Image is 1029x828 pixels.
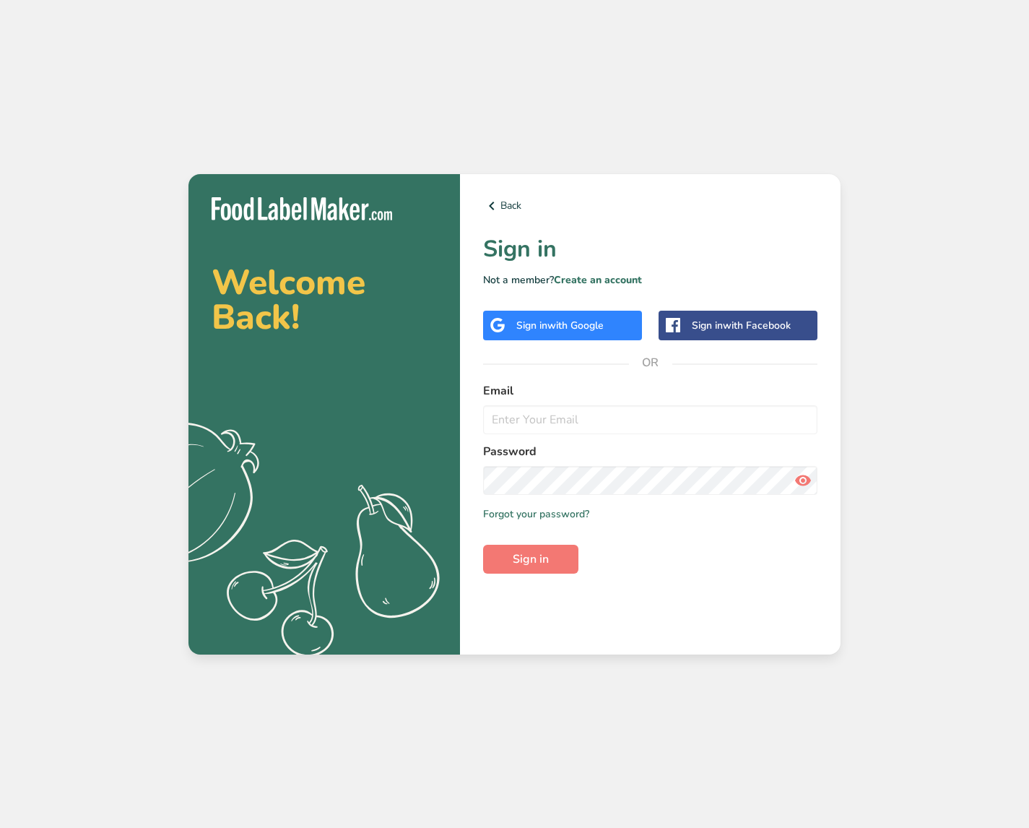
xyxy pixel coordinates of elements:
button: Sign in [483,545,578,574]
div: Sign in [516,318,604,333]
a: Forgot your password? [483,506,589,522]
a: Create an account [554,273,642,287]
label: Email [483,382,817,400]
label: Password [483,443,817,460]
a: Back [483,197,817,215]
span: with Facebook [723,319,791,332]
img: Food Label Maker [212,197,392,221]
h1: Sign in [483,232,817,267]
span: with Google [547,319,604,332]
h2: Welcome Back! [212,265,437,335]
span: OR [629,341,672,384]
div: Sign in [692,318,791,333]
span: Sign in [513,551,549,568]
p: Not a member? [483,272,817,288]
input: Enter Your Email [483,405,817,434]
